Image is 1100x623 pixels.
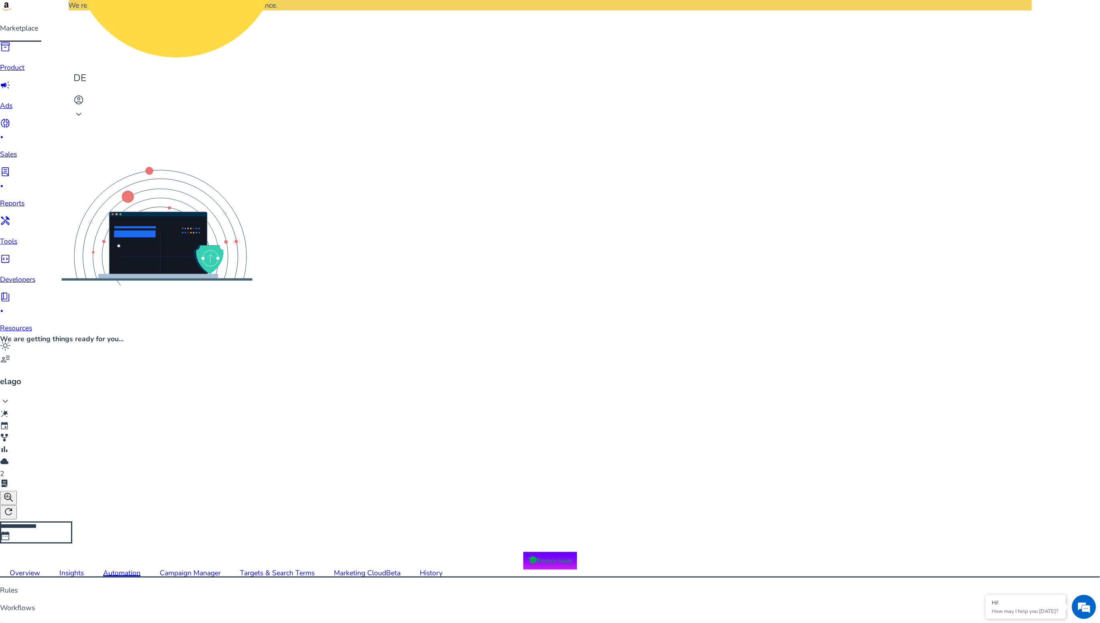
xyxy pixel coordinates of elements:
[420,570,443,577] div: History
[992,608,1060,615] p: How may I help you today?
[73,71,279,85] p: DE
[386,568,401,578] span: Beta
[73,109,84,120] span: keyboard_arrow_down
[73,95,84,105] span: account_circle
[103,570,140,577] div: Automation
[523,552,577,570] button: schoolFeature Guide
[59,570,84,577] div: Insights
[160,570,221,577] div: Campaign Manager
[528,555,538,565] span: school
[538,558,572,564] p: Feature Guide
[334,570,401,577] div: Marketing Cloud
[992,599,1060,607] div: Hi!
[240,570,315,577] div: Targets & Search Terms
